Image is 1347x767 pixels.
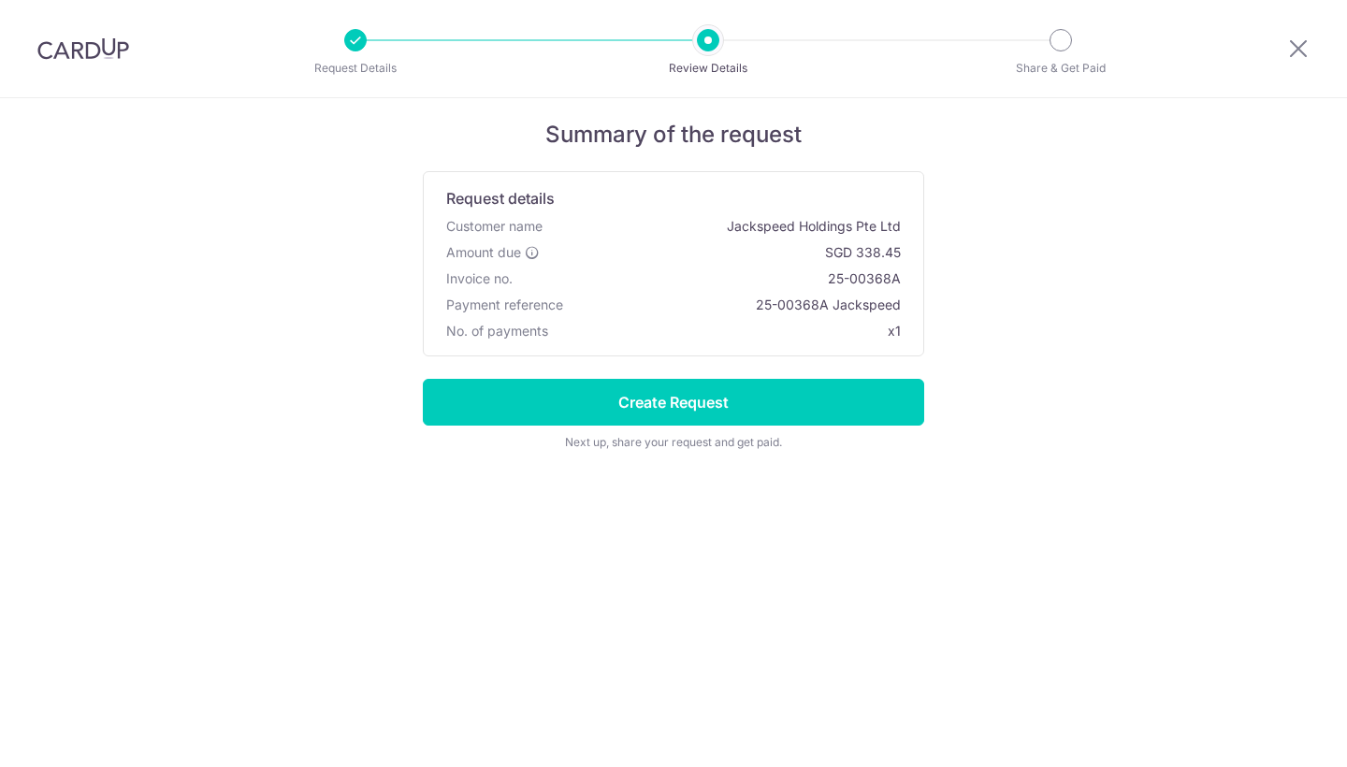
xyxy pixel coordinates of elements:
p: Request Details [286,59,425,78]
img: CardUp [37,37,129,60]
span: Payment reference [446,296,563,314]
input: Create Request [423,379,924,426]
span: No. of payments [446,322,548,340]
label: Amount due [446,243,540,262]
span: Request details [446,187,555,210]
div: Next up, share your request and get paid. [423,433,924,452]
span: Jackspeed Holdings Pte Ltd [550,217,901,236]
span: SGD 338.45 [547,243,901,262]
span: x1 [888,323,901,339]
span: Invoice no. [446,269,513,288]
h5: Summary of the request [423,121,924,149]
span: 25-00368A [520,269,901,288]
p: Share & Get Paid [992,59,1130,78]
p: Review Details [639,59,777,78]
span: 25-00368A Jackspeed [571,296,901,314]
span: Customer name [446,217,543,236]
